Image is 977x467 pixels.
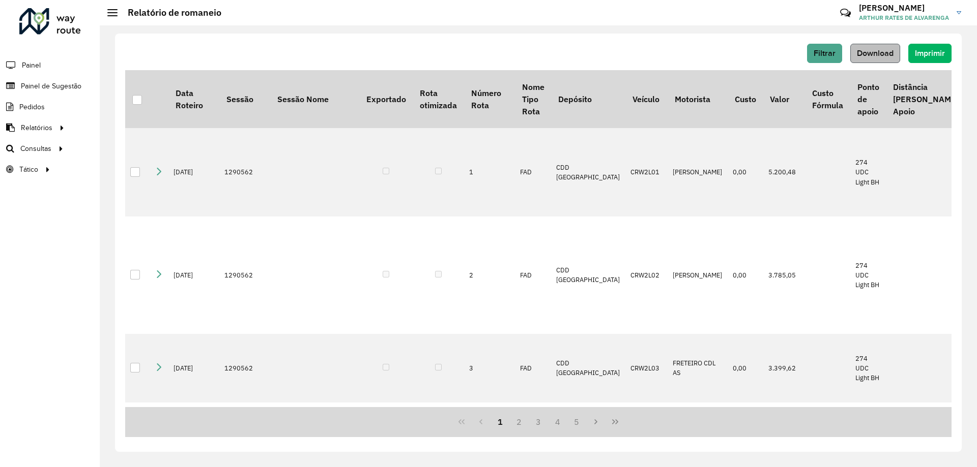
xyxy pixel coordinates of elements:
td: FAD [515,402,551,461]
td: FRETEIRO CDL AS [668,334,728,402]
button: 3 [529,412,548,431]
td: CDD [GEOGRAPHIC_DATA] [551,216,625,334]
td: [PERSON_NAME] [668,128,728,216]
span: Consultas [20,143,51,154]
span: Painel [22,60,41,71]
td: 274 UDC Light BH [850,334,886,402]
th: Exportado [359,70,413,128]
td: 274 UDC Light BH [850,216,886,334]
td: 1290562 [219,216,270,334]
th: Sessão Nome [270,70,359,128]
a: Contato Rápido [835,2,856,24]
th: Nome Tipo Rota [515,70,551,128]
span: Imprimir [915,49,945,57]
button: 4 [548,412,567,431]
td: 0,00 [728,334,763,402]
th: Custo Fórmula [806,70,850,128]
span: Download [857,49,894,57]
td: 1 [464,128,515,216]
td: 5.200,48 [763,128,806,216]
td: [PERSON_NAME] [668,216,728,334]
td: CDD [GEOGRAPHIC_DATA] [551,334,625,402]
td: CDD [GEOGRAPHIC_DATA] [551,402,625,461]
span: Relatórios [21,122,52,133]
td: 3.785,05 [763,216,806,334]
h3: [PERSON_NAME] [859,3,949,13]
td: 1290562 [219,334,270,402]
button: 1 [491,412,510,431]
button: Download [850,44,900,63]
th: Rota otimizada [413,70,464,128]
td: 274 UDC Light BH [850,402,886,461]
th: Custo [728,70,763,128]
button: 2 [509,412,529,431]
td: 3.399,62 [763,334,806,402]
td: 0,00 [728,402,763,461]
td: FRETEIRO CDL AS [668,402,728,461]
td: 2 [464,216,515,334]
th: Motorista [668,70,728,128]
th: Sessão [219,70,270,128]
td: CRW2L03 [625,334,668,402]
td: 274 UDC Light BH [850,128,886,216]
span: Filtrar [814,49,836,57]
td: FAD [515,334,551,402]
th: Distância [PERSON_NAME] Apoio [886,70,965,128]
th: Veículo [625,70,668,128]
button: 5 [567,412,587,431]
th: Data Roteiro [168,70,219,128]
td: [DATE] [168,128,219,216]
h2: Relatório de romaneio [118,7,221,18]
td: 0,00 [728,216,763,334]
td: 1290562 [219,402,270,461]
button: Next Page [586,412,606,431]
button: Filtrar [807,44,842,63]
button: Last Page [606,412,625,431]
button: Imprimir [908,44,952,63]
th: Valor [763,70,806,128]
td: [DATE] [168,216,219,334]
td: CRW2L02 [625,216,668,334]
th: Número Rota [464,70,515,128]
span: Tático [19,164,38,175]
td: CRW2L01 [625,128,668,216]
th: Depósito [551,70,625,128]
td: CDD [GEOGRAPHIC_DATA] [551,128,625,216]
td: FAD [515,128,551,216]
td: [DATE] [168,334,219,402]
td: 0,00 [728,128,763,216]
td: FAD [515,216,551,334]
td: 4 [464,402,515,461]
td: 1290562 [219,128,270,216]
td: [DATE] [168,402,219,461]
td: 3.975,30 [763,402,806,461]
td: CRW2L04 [625,402,668,461]
span: Painel de Sugestão [21,81,81,91]
span: Pedidos [19,102,45,112]
th: Ponto de apoio [850,70,886,128]
span: ARTHUR RATES DE ALVARENGA [859,13,949,22]
td: 3 [464,334,515,402]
